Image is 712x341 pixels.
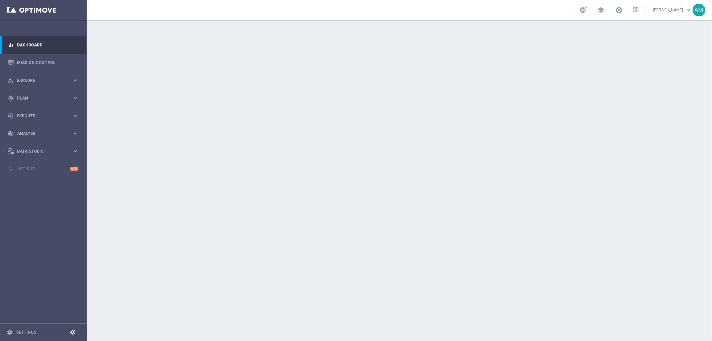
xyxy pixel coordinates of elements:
a: Mission Control [17,54,78,71]
button: Mission Control [7,60,79,65]
span: Explore [17,78,72,82]
i: keyboard_arrow_right [72,113,78,119]
a: [PERSON_NAME]keyboard_arrow_down [652,5,693,15]
i: play_circle_outline [8,113,14,119]
button: Data Studio keyboard_arrow_right [7,149,79,154]
button: lightbulb Optibot +10 [7,166,79,172]
span: Data Studio [17,149,72,153]
div: Optibot [8,160,78,178]
div: Mission Control [8,54,78,71]
span: Analyze [17,132,72,136]
i: gps_fixed [8,95,14,101]
button: track_changes Analyze keyboard_arrow_right [7,131,79,136]
i: equalizer [8,42,14,48]
div: Explore [8,77,72,83]
i: person_search [8,77,14,83]
div: Plan [8,95,72,101]
div: +10 [70,167,78,171]
a: Settings [16,330,36,334]
div: Data Studio [8,148,72,154]
span: Plan [17,96,72,100]
i: track_changes [8,131,14,137]
div: Analyze [8,131,72,137]
span: Execute [17,114,72,118]
div: Execute [8,113,72,119]
button: person_search Explore keyboard_arrow_right [7,78,79,83]
i: keyboard_arrow_right [72,148,78,154]
button: gps_fixed Plan keyboard_arrow_right [7,96,79,101]
i: settings [7,329,13,335]
button: equalizer Dashboard [7,42,79,48]
i: keyboard_arrow_right [72,77,78,83]
a: Dashboard [17,36,78,54]
button: play_circle_outline Execute keyboard_arrow_right [7,113,79,119]
i: lightbulb [8,166,14,172]
i: keyboard_arrow_right [72,95,78,101]
span: keyboard_arrow_down [685,6,692,14]
span: school [597,6,605,14]
div: Dashboard [8,36,78,54]
div: AM [693,4,705,16]
a: Optibot [17,160,70,178]
i: keyboard_arrow_right [72,130,78,137]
